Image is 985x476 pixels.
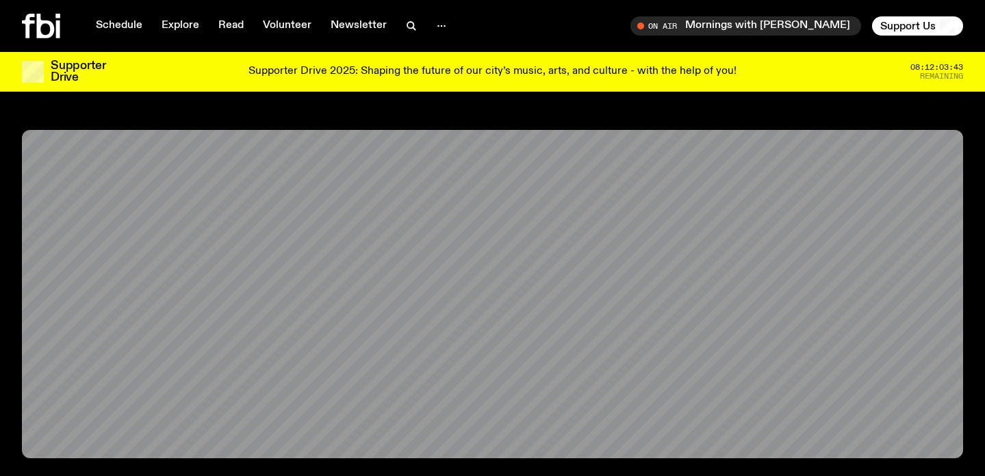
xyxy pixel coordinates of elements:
h3: Supporter Drive [51,60,105,83]
a: Schedule [88,16,151,36]
span: 08:12:03:43 [910,64,963,71]
button: On AirMornings with [PERSON_NAME] [630,16,861,36]
span: Remaining [920,72,963,80]
a: Newsletter [322,16,395,36]
span: Support Us [880,20,936,32]
a: Explore [153,16,207,36]
a: Read [210,16,252,36]
p: Supporter Drive 2025: Shaping the future of our city’s music, arts, and culture - with the help o... [248,66,737,78]
a: Volunteer [255,16,320,36]
button: Support Us [872,16,963,36]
